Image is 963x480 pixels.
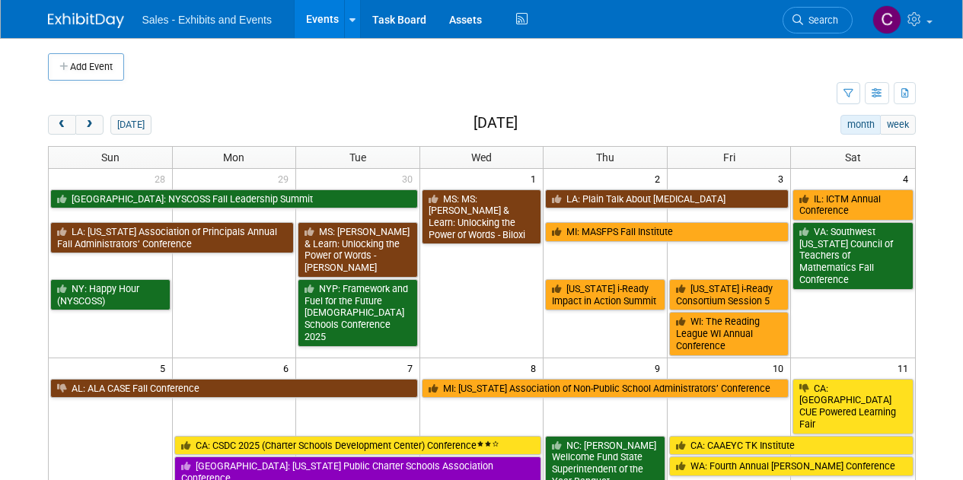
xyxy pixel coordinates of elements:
button: Add Event [48,53,124,81]
a: NY: Happy Hour (NYSCOSS) [50,279,171,310]
a: LA: [US_STATE] Association of Principals Annual Fall Administrators’ Conference [50,222,295,253]
span: Sales - Exhibits and Events [142,14,272,26]
a: [GEOGRAPHIC_DATA]: NYSCOSS Fall Leadership Summit [50,189,418,209]
button: prev [48,115,76,135]
button: next [75,115,104,135]
span: 3 [776,169,790,188]
a: MS: MS: [PERSON_NAME] & Learn: Unlocking the Power of Words - Biloxi [422,189,542,245]
span: 8 [529,358,543,377]
a: WA: Fourth Annual [PERSON_NAME] Conference [669,456,914,476]
span: 29 [276,169,295,188]
a: IL: ICTM Annual Conference [792,189,913,221]
span: 2 [653,169,667,188]
span: 28 [153,169,172,188]
span: 10 [771,358,790,377]
span: Thu [596,151,614,164]
a: NYP: Framework and Fuel for the Future [DEMOGRAPHIC_DATA] Schools Conference 2025 [298,279,418,347]
span: 6 [282,358,295,377]
img: ExhibitDay [48,13,124,28]
span: Tue [349,151,366,164]
a: Search [783,7,853,33]
span: Sun [101,151,120,164]
a: MI: [US_STATE] Association of Non-Public School Administrators’ Conference [422,379,789,399]
a: CA: CAAEYC TK Institute [669,436,914,456]
span: 5 [158,358,172,377]
span: Fri [723,151,735,164]
a: AL: ALA CASE Fall Conference [50,379,418,399]
span: 9 [653,358,667,377]
a: LA: Plain Talk About [MEDICAL_DATA] [545,189,789,209]
span: 30 [400,169,419,188]
a: CA: [GEOGRAPHIC_DATA] CUE Powered Learning Fair [792,379,913,434]
span: 4 [901,169,915,188]
a: [US_STATE] i-Ready Consortium Session 5 [669,279,789,310]
a: MS: [PERSON_NAME] & Learn: Unlocking the Power of Words - [PERSON_NAME] [298,222,418,278]
span: 7 [406,358,419,377]
span: 1 [529,169,543,188]
span: Mon [223,151,244,164]
span: Sat [845,151,861,164]
span: Wed [471,151,492,164]
span: Search [803,14,838,26]
h2: [DATE] [474,115,518,132]
button: week [880,115,915,135]
span: 11 [896,358,915,377]
button: month [840,115,881,135]
a: [US_STATE] i-Ready Impact in Action Summit [545,279,665,310]
a: MI: MASFPS Fall Institute [545,222,789,242]
button: [DATE] [110,115,151,135]
a: CA: CSDC 2025 (Charter Schools Development Center) Conference [174,436,542,456]
a: WI: The Reading League WI Annual Conference [669,312,789,355]
a: VA: Southwest [US_STATE] Council of Teachers of Mathematics Fall Conference [792,222,913,290]
img: Christine Lurz [872,5,901,34]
